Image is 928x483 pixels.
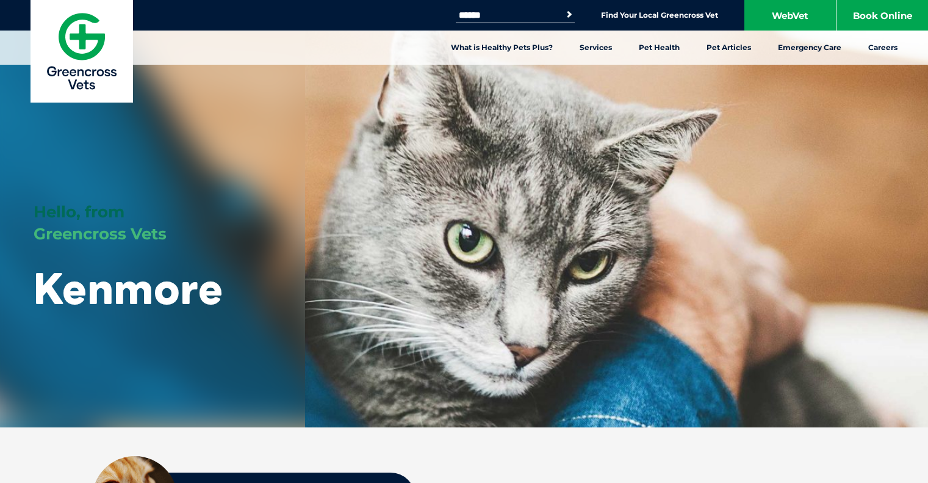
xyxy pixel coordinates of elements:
a: What is Healthy Pets Plus? [437,31,566,65]
a: Careers [855,31,911,65]
span: Hello, from [34,202,124,222]
a: Find Your Local Greencross Vet [601,10,718,20]
a: Pet Articles [693,31,764,65]
span: Greencross Vets [34,224,167,244]
h1: Kenmore [34,264,223,312]
a: Services [566,31,625,65]
a: Emergency Care [764,31,855,65]
a: Pet Health [625,31,693,65]
button: Search [563,9,575,21]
